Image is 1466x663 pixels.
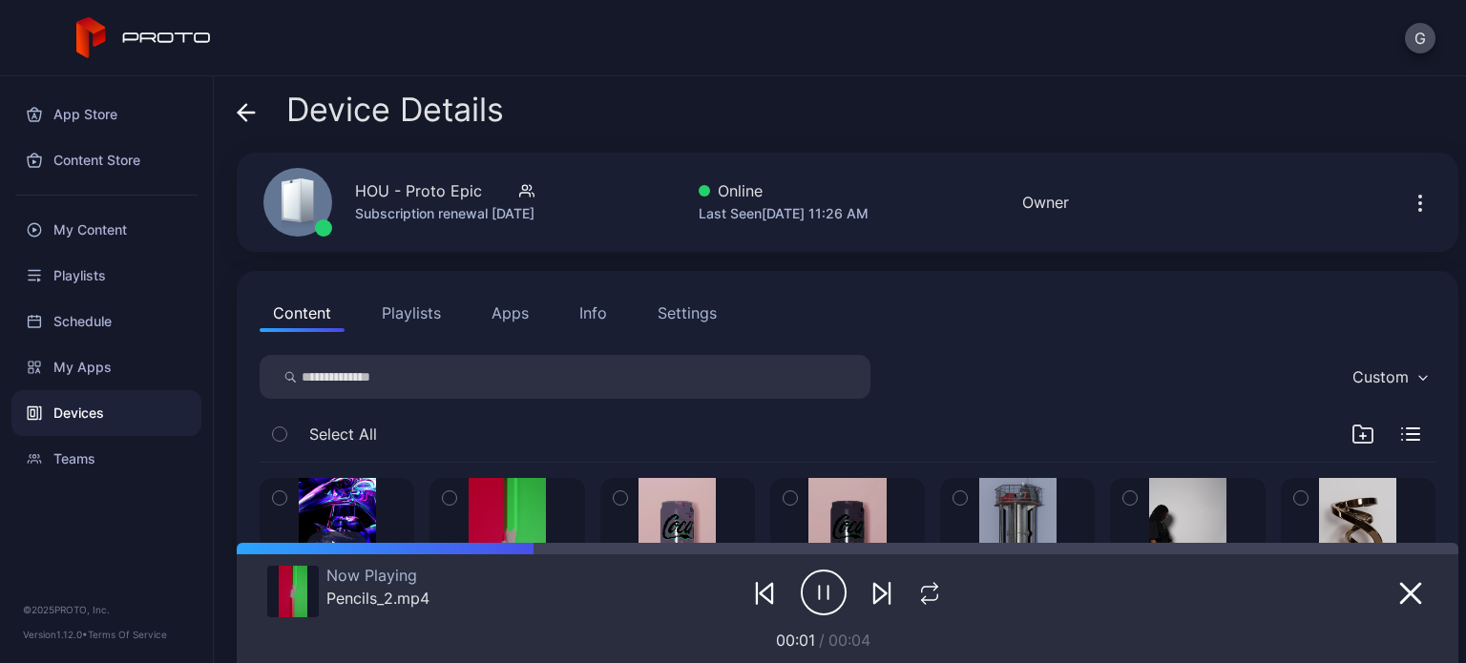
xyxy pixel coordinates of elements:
a: Devices [11,390,201,436]
button: Apps [478,294,542,332]
span: Device Details [286,92,504,128]
div: Now Playing [326,566,429,585]
div: HOU - Proto Epic [355,179,482,202]
span: Version 1.12.0 • [23,629,88,640]
button: Info [566,294,620,332]
span: / [819,631,825,650]
a: App Store [11,92,201,137]
div: Info [579,301,607,324]
div: Pencils_2.mp4 [326,589,429,608]
button: Settings [644,294,730,332]
a: Playlists [11,253,201,299]
button: Content [260,294,345,332]
span: 00:04 [828,631,870,650]
button: Custom [1343,355,1435,399]
button: Playlists [368,294,454,332]
span: Select All [309,423,377,445]
a: Teams [11,436,201,482]
div: Settings [658,301,717,324]
a: My Content [11,207,201,253]
div: Subscription renewal [DATE] [355,202,534,225]
div: Online [699,179,869,202]
div: © 2025 PROTO, Inc. [23,602,190,617]
a: Terms Of Service [88,629,167,640]
span: 00:01 [776,631,815,650]
div: Owner [1022,191,1069,214]
a: Schedule [11,299,201,344]
button: G [1405,23,1435,53]
div: Custom [1352,367,1409,386]
a: Content Store [11,137,201,183]
div: Last Seen [DATE] 11:26 AM [699,202,869,225]
a: My Apps [11,344,201,390]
